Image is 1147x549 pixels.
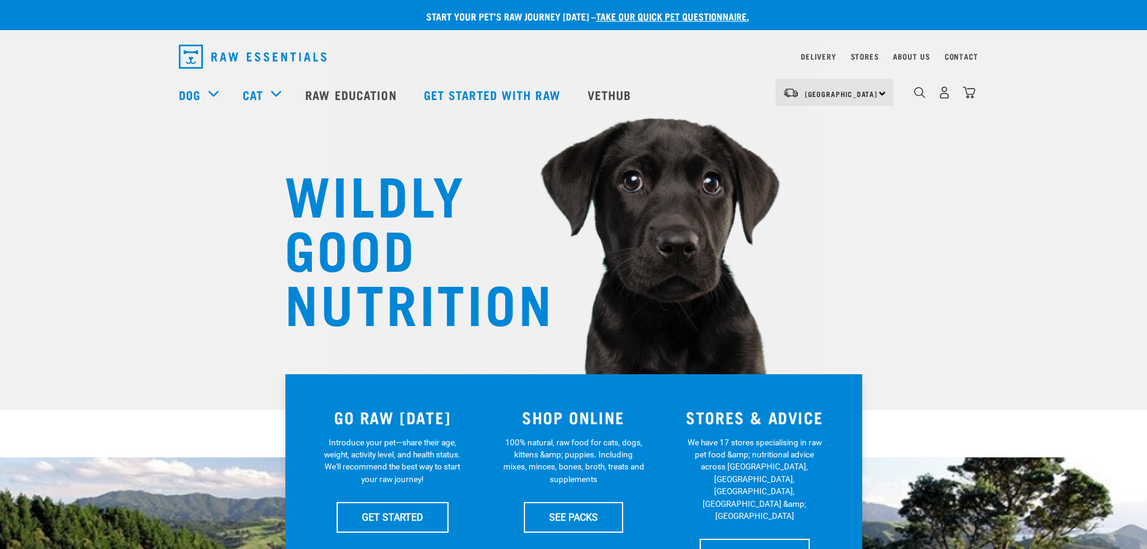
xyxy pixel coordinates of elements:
[285,166,526,328] h1: WILDLY GOOD NUTRITION
[412,71,576,119] a: Get started with Raw
[179,45,326,69] img: Raw Essentials Logo
[524,502,623,532] a: SEE PACKS
[783,87,799,98] img: van-moving.png
[801,54,836,58] a: Delivery
[596,13,749,19] a: take our quick pet questionnaire.
[851,54,879,58] a: Stores
[337,502,449,532] a: GET STARTED
[893,54,930,58] a: About Us
[293,71,411,119] a: Raw Education
[309,408,476,427] h3: GO RAW [DATE]
[576,71,647,119] a: Vethub
[490,408,657,427] h3: SHOP ONLINE
[805,92,878,96] span: [GEOGRAPHIC_DATA]
[322,436,463,486] p: Introduce your pet—share their age, weight, activity level, and health status. We'll recommend th...
[503,436,644,486] p: 100% natural, raw food for cats, dogs, kittens &amp; puppies. Including mixes, minces, bones, bro...
[169,40,978,74] nav: dropdown navigation
[684,436,825,522] p: We have 17 stores specialising in raw pet food &amp; nutritional advice across [GEOGRAPHIC_DATA],...
[914,87,925,98] img: home-icon-1@2x.png
[963,86,975,99] img: home-icon@2x.png
[243,86,263,104] a: Cat
[671,408,838,427] h3: STORES & ADVICE
[945,54,978,58] a: Contact
[179,86,200,104] a: Dog
[938,86,951,99] img: user.png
